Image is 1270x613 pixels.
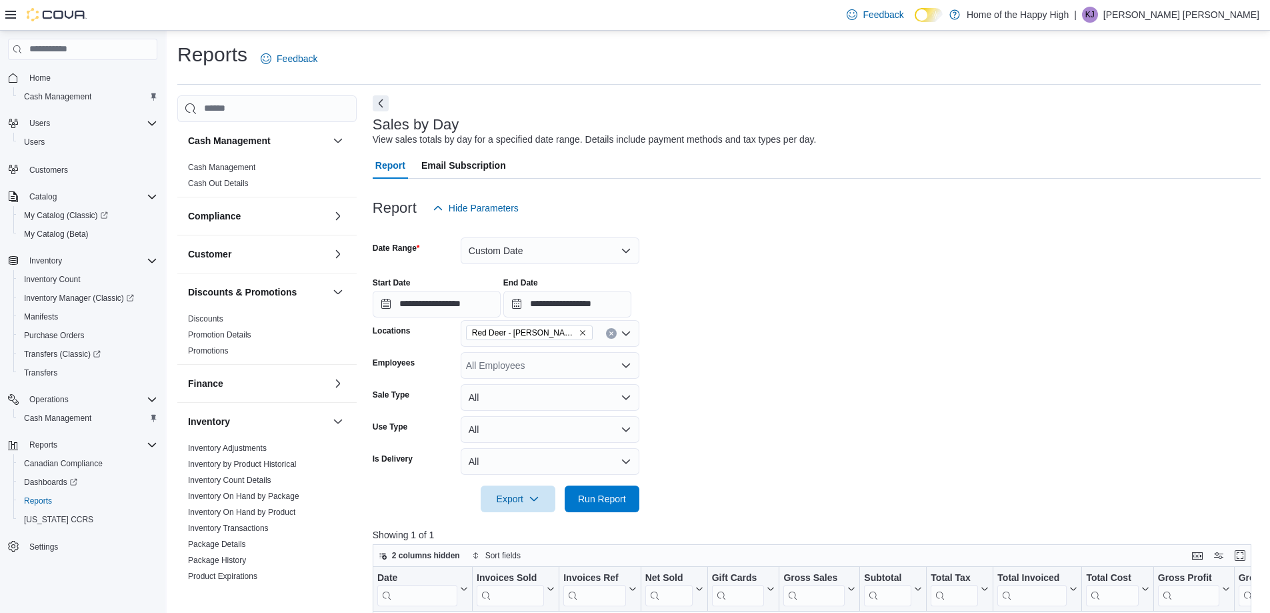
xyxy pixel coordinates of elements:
span: KJ [1085,7,1095,23]
span: Promotions [188,346,229,356]
span: 2 columns hidden [392,550,460,561]
button: Net Sold [645,572,703,606]
a: Inventory Manager (Classic) [13,289,163,308]
span: Inventory Count [19,271,157,287]
a: Feedback [255,45,323,72]
a: Cash Management [19,89,97,105]
button: Open list of options [621,328,631,339]
a: Customers [24,162,73,178]
input: Dark Mode [915,8,943,22]
div: Gift Cards [711,572,764,585]
span: Inventory On Hand by Product [188,507,295,518]
button: Cash Management [13,409,163,428]
h3: Finance [188,377,223,390]
button: Operations [24,392,74,408]
label: Sale Type [373,390,409,400]
h3: Compliance [188,209,241,223]
button: Clear input [606,328,617,339]
a: Feedback [841,1,909,28]
button: Open list of options [621,360,631,371]
a: Package History [188,556,246,565]
span: Purchase Orders [19,328,157,344]
a: Inventory Manager (Classic) [19,290,139,306]
span: Email Subscription [421,152,506,179]
button: Users [13,133,163,151]
h3: Inventory [188,415,230,428]
label: Employees [373,358,415,368]
span: Users [19,134,157,150]
a: Promotions [188,346,229,356]
span: Customers [29,165,68,175]
button: Catalog [3,187,163,206]
span: Inventory Manager (Classic) [19,290,157,306]
span: Cash Management [19,410,157,426]
button: Run Report [565,486,639,512]
div: Subtotal [864,572,911,585]
a: Inventory On Hand by Package [188,492,299,501]
div: Gross Sales [783,572,845,585]
a: Manifests [19,309,63,325]
button: Customers [3,159,163,179]
a: Transfers (Classic) [13,345,163,364]
span: Run Report [578,492,626,506]
span: Report [375,152,405,179]
div: Gross Sales [783,572,845,606]
span: Home [24,69,157,86]
label: Start Date [373,277,411,288]
button: [US_STATE] CCRS [13,510,163,529]
a: Canadian Compliance [19,456,108,472]
h3: Cash Management [188,134,271,147]
button: Users [24,115,55,131]
a: My Catalog (Classic) [13,206,163,225]
button: Next [373,95,389,111]
button: Transfers [13,364,163,382]
a: Inventory Transactions [188,524,269,533]
h3: Customer [188,247,231,261]
button: Display options [1211,548,1227,564]
h3: Report [373,200,417,216]
span: Dashboards [24,477,77,488]
span: Manifests [24,312,58,322]
span: Inventory Adjustments [188,443,267,454]
a: Reports [19,493,57,509]
button: Gross Sales [783,572,855,606]
span: Customers [24,161,157,177]
a: Discounts [188,314,223,324]
a: Cash Management [188,163,255,172]
span: Catalog [29,191,57,202]
button: Compliance [188,209,327,223]
a: Inventory by Product Historical [188,460,297,469]
span: Washington CCRS [19,512,157,528]
button: Compliance [330,208,346,224]
button: All [461,416,639,443]
div: Total Cost [1086,572,1138,585]
div: Total Tax [931,572,978,585]
button: Settings [3,537,163,556]
button: Enter fullscreen [1232,548,1248,564]
a: [US_STATE] CCRS [19,512,99,528]
nav: Complex example [8,63,157,591]
button: Operations [3,390,163,409]
span: Product Expirations [188,571,257,582]
button: Users [3,114,163,133]
button: Home [3,68,163,87]
button: All [461,448,639,475]
label: End Date [503,277,538,288]
span: Settings [29,542,58,552]
button: Customer [330,246,346,262]
label: Is Delivery [373,454,413,464]
a: Home [24,70,56,86]
span: Cash Management [19,89,157,105]
div: Discounts & Promotions [177,311,357,364]
span: Canadian Compliance [24,458,103,469]
a: Users [19,134,50,150]
span: Users [24,137,45,147]
div: Date [377,572,457,585]
p: [PERSON_NAME] [PERSON_NAME] [1103,7,1259,23]
span: My Catalog (Classic) [24,210,108,221]
div: Gross Profit [1158,572,1219,606]
input: Press the down key to open a popover containing a calendar. [373,291,501,318]
div: Date [377,572,457,606]
span: Reports [19,493,157,509]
